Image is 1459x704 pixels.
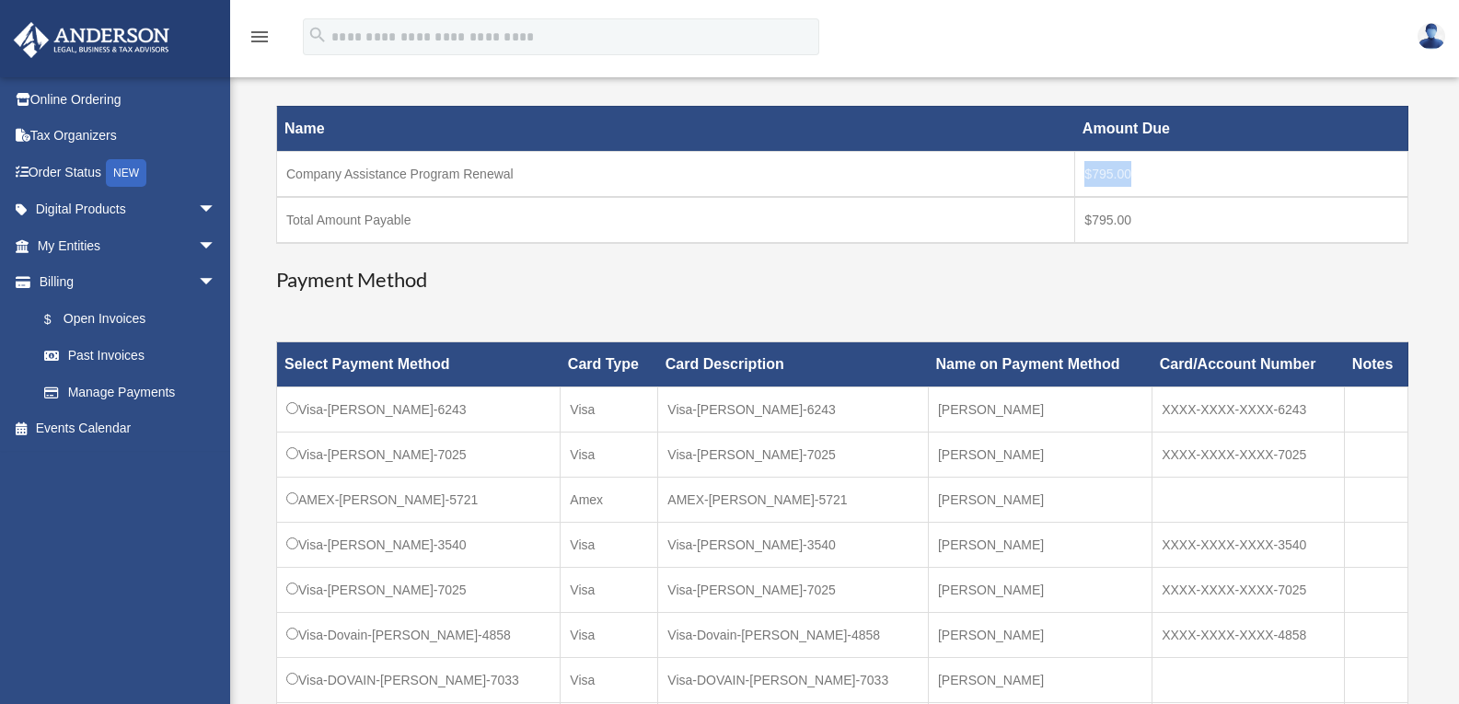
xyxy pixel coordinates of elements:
th: Name on Payment Method [928,342,1152,387]
td: Visa-[PERSON_NAME]-6243 [277,387,561,433]
td: [PERSON_NAME] [928,613,1152,658]
td: Total Amount Payable [277,197,1075,243]
td: Visa-DOVAIN-[PERSON_NAME]-7033 [277,658,561,703]
td: Visa [561,613,658,658]
i: menu [249,26,271,48]
td: Visa-[PERSON_NAME]-7025 [658,568,929,613]
td: Visa-[PERSON_NAME]-7025 [658,433,929,478]
td: XXXX-XXXX-XXXX-6243 [1152,387,1345,433]
td: $795.00 [1075,151,1408,197]
td: AMEX-[PERSON_NAME]-5721 [277,478,561,523]
td: Visa-[PERSON_NAME]-7025 [277,568,561,613]
td: $795.00 [1075,197,1408,243]
td: Visa [561,387,658,433]
a: Events Calendar [13,410,244,447]
td: [PERSON_NAME] [928,387,1152,433]
td: AMEX-[PERSON_NAME]-5721 [658,478,929,523]
td: Visa-Dovain-[PERSON_NAME]-4858 [277,613,561,658]
td: Visa [561,523,658,568]
td: Visa [561,433,658,478]
th: Name [277,106,1075,151]
th: Card Type [561,342,658,387]
td: XXXX-XXXX-XXXX-7025 [1152,568,1345,613]
a: Past Invoices [26,338,235,375]
td: Amex [561,478,658,523]
td: [PERSON_NAME] [928,478,1152,523]
a: Manage Payments [26,374,235,410]
h3: Payment Method [276,266,1408,294]
td: [PERSON_NAME] [928,433,1152,478]
img: Anderson Advisors Platinum Portal [8,22,175,58]
span: arrow_drop_down [198,227,235,265]
td: Company Assistance Program Renewal [277,151,1075,197]
a: Tax Organizers [13,118,244,155]
td: [PERSON_NAME] [928,523,1152,568]
span: arrow_drop_down [198,264,235,302]
a: Digital Productsarrow_drop_down [13,191,244,228]
td: Visa [561,568,658,613]
a: Online Ordering [13,81,244,118]
div: NEW [106,159,146,187]
th: Notes [1345,342,1408,387]
td: Visa-Dovain-[PERSON_NAME]-4858 [658,613,929,658]
a: Order StatusNEW [13,154,244,191]
span: arrow_drop_down [198,191,235,229]
td: [PERSON_NAME] [928,658,1152,703]
a: Billingarrow_drop_down [13,264,235,301]
span: $ [54,308,64,331]
td: Visa-DOVAIN-[PERSON_NAME]-7033 [658,658,929,703]
img: User Pic [1418,23,1445,50]
td: Visa-[PERSON_NAME]-3540 [658,523,929,568]
a: My Entitiesarrow_drop_down [13,227,244,264]
th: Card Description [658,342,929,387]
td: [PERSON_NAME] [928,568,1152,613]
td: Visa-[PERSON_NAME]-6243 [658,387,929,433]
td: XXXX-XXXX-XXXX-3540 [1152,523,1345,568]
td: Visa-[PERSON_NAME]-7025 [277,433,561,478]
td: XXXX-XXXX-XXXX-4858 [1152,613,1345,658]
td: Visa [561,658,658,703]
a: $Open Invoices [26,300,226,338]
th: Amount Due [1075,106,1408,151]
th: Card/Account Number [1152,342,1345,387]
th: Select Payment Method [277,342,561,387]
td: XXXX-XXXX-XXXX-7025 [1152,433,1345,478]
a: menu [249,32,271,48]
i: search [307,25,328,45]
td: Visa-[PERSON_NAME]-3540 [277,523,561,568]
